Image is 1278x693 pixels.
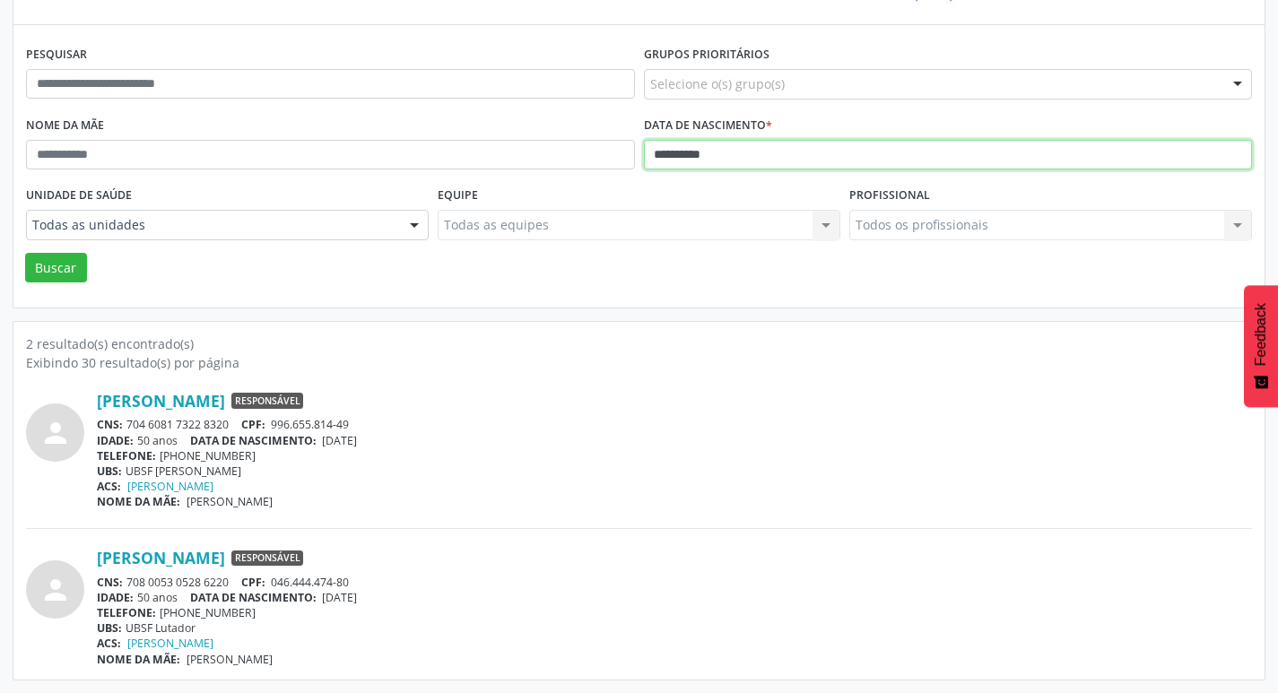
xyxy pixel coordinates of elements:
label: Nome da mãe [26,112,104,140]
div: 50 anos [97,433,1252,448]
div: 50 anos [97,590,1252,605]
span: UBS: [97,463,122,479]
label: Grupos prioritários [644,41,769,69]
a: [PERSON_NAME] [97,548,225,567]
a: [PERSON_NAME] [97,391,225,411]
i: person [39,574,72,606]
label: Pesquisar [26,41,87,69]
span: DATA DE NASCIMENTO: [190,590,317,605]
span: DATA DE NASCIMENTO: [190,433,317,448]
span: Selecione o(s) grupo(s) [650,74,785,93]
div: 2 resultado(s) encontrado(s) [26,334,1252,353]
div: 704 6081 7322 8320 [97,417,1252,432]
span: NOME DA MÃE: [97,652,180,667]
span: IDADE: [97,433,134,448]
span: Responsável [231,550,303,567]
span: Feedback [1253,303,1269,366]
div: [PHONE_NUMBER] [97,605,1252,620]
button: Feedback - Mostrar pesquisa [1244,285,1278,407]
a: [PERSON_NAME] [127,479,213,494]
span: 046.444.474-80 [271,575,349,590]
span: [PERSON_NAME] [187,652,273,667]
label: Data de nascimento [644,112,772,140]
div: [PHONE_NUMBER] [97,448,1252,463]
span: CNS: [97,417,123,432]
i: person [39,417,72,449]
span: [DATE] [322,590,357,605]
span: CPF: [241,575,265,590]
label: Unidade de saúde [26,182,132,210]
span: ACS: [97,636,121,651]
span: TELEFONE: [97,605,156,620]
span: Responsável [231,393,303,409]
label: Profissional [849,182,930,210]
span: NOME DA MÃE: [97,494,180,509]
span: [PERSON_NAME] [187,494,273,509]
span: ACS: [97,479,121,494]
span: CPF: [241,417,265,432]
div: 708 0053 0528 6220 [97,575,1252,590]
span: TELEFONE: [97,448,156,463]
a: [PERSON_NAME] [127,636,213,651]
span: UBS: [97,620,122,636]
button: Buscar [25,253,87,283]
span: 996.655.814-49 [271,417,349,432]
div: Exibindo 30 resultado(s) por página [26,353,1252,372]
span: IDADE: [97,590,134,605]
div: UBSF Lutador [97,620,1252,636]
label: Equipe [438,182,478,210]
span: CNS: [97,575,123,590]
span: [DATE] [322,433,357,448]
span: Todas as unidades [32,216,392,234]
div: UBSF [PERSON_NAME] [97,463,1252,479]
